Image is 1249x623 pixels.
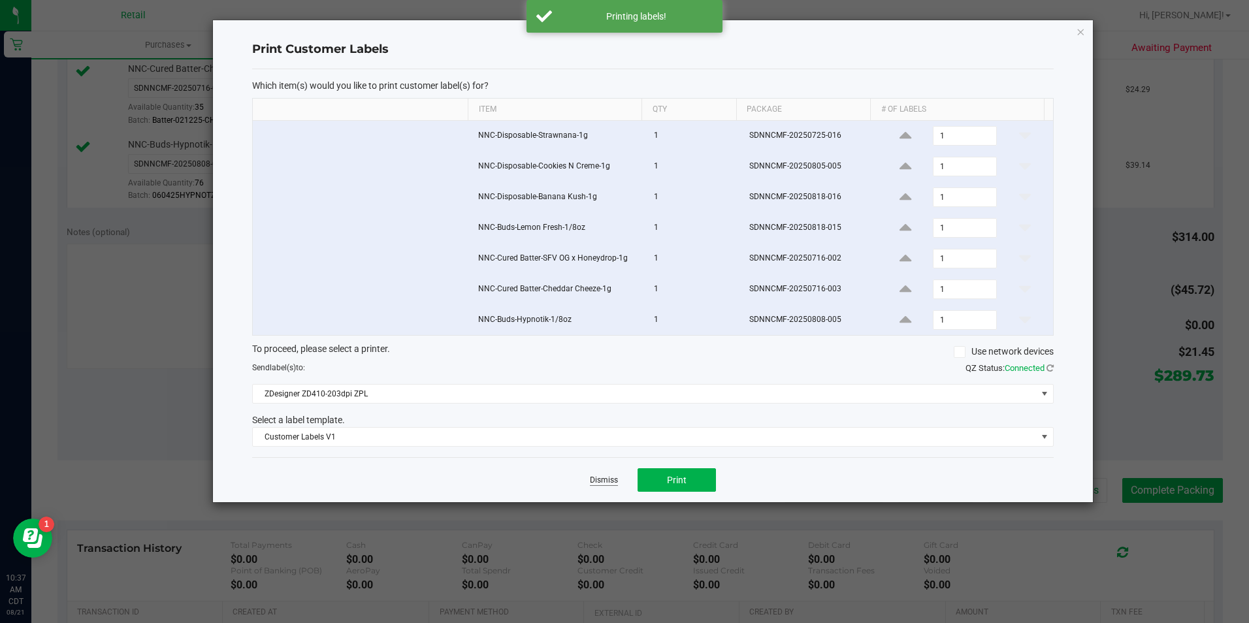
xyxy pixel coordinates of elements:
td: NNC-Disposable-Banana Kush-1g [470,182,646,213]
th: # of labels [870,99,1044,121]
span: Print [667,475,687,485]
p: Which item(s) would you like to print customer label(s) for? [252,80,1054,91]
th: Package [736,99,870,121]
td: NNC-Disposable-Strawnana-1g [470,121,646,152]
span: Connected [1005,363,1045,373]
td: 1 [646,244,741,274]
td: 1 [646,121,741,152]
iframe: Resource center [13,519,52,558]
button: Print [638,468,716,492]
td: NNC-Buds-Lemon Fresh-1/8oz [470,213,646,244]
td: SDNNCMF-20250725-016 [741,121,877,152]
td: NNC-Buds-Hypnotik-1/8oz [470,305,646,335]
td: 1 [646,182,741,213]
th: Qty [641,99,736,121]
th: Item [468,99,641,121]
td: SDNNCMF-20250716-002 [741,244,877,274]
span: label(s) [270,363,296,372]
a: Dismiss [590,475,618,486]
td: SDNNCMF-20250818-016 [741,182,877,213]
td: SDNNCMF-20250805-005 [741,152,877,182]
td: SDNNCMF-20250808-005 [741,305,877,335]
td: 1 [646,213,741,244]
td: SDNNCMF-20250716-003 [741,274,877,305]
iframe: Resource center unread badge [39,517,54,532]
div: Printing labels! [559,10,713,23]
td: NNC-Cured Batter-SFV OG x Honeydrop-1g [470,244,646,274]
label: Use network devices [954,345,1054,359]
div: To proceed, please select a printer. [242,342,1063,362]
td: NNC-Disposable-Cookies N Creme-1g [470,152,646,182]
span: QZ Status: [965,363,1054,373]
h4: Print Customer Labels [252,41,1054,58]
span: Customer Labels V1 [253,428,1037,446]
span: ZDesigner ZD410-203dpi ZPL [253,385,1037,403]
span: Send to: [252,363,305,372]
td: NNC-Cured Batter-Cheddar Cheeze-1g [470,274,646,305]
td: 1 [646,152,741,182]
td: 1 [646,274,741,305]
div: Select a label template. [242,413,1063,427]
td: 1 [646,305,741,335]
td: SDNNCMF-20250818-015 [741,213,877,244]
